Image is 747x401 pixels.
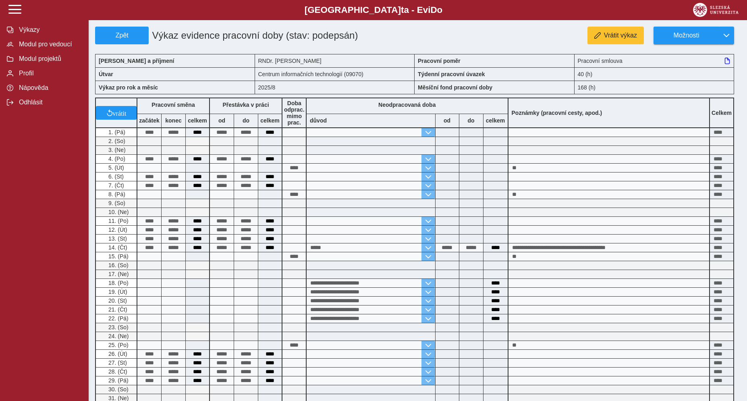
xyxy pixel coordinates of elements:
span: 23. (So) [107,324,129,330]
span: Modul projektů [17,55,82,62]
b: do [459,117,483,124]
span: D [430,5,437,15]
b: celkem [258,117,282,124]
b: Výkaz pro rok a měsíc [99,84,158,91]
span: 1. (Pá) [107,129,125,135]
span: 21. (Čt) [107,306,127,313]
b: celkem [483,117,508,124]
button: vrátit [96,106,137,120]
span: 15. (Pá) [107,253,129,260]
span: Odhlásit [17,99,82,106]
b: [GEOGRAPHIC_DATA] a - Evi [24,5,723,15]
span: 16. (So) [107,262,129,268]
span: 28. (Čt) [107,368,127,375]
span: 5. (Út) [107,164,124,171]
div: Pracovní smlouva [575,54,735,67]
span: Profil [17,70,82,77]
span: 20. (St) [107,297,127,304]
b: [PERSON_NAME] a příjmení [99,58,174,64]
img: logo_web_su.png [693,3,739,17]
span: 2. (So) [107,138,125,144]
div: RNDr. [PERSON_NAME] [255,54,415,67]
span: 29. (Pá) [107,377,129,384]
span: 22. (Pá) [107,315,129,322]
span: 17. (Ne) [107,271,129,277]
span: t [401,5,404,15]
b: Pracovní směna [151,102,195,108]
span: Modul pro vedoucí [17,41,82,48]
button: Vrátit výkaz [587,27,644,44]
b: konec [162,117,185,124]
span: 13. (St) [107,235,127,242]
span: 25. (Po) [107,342,129,348]
span: 30. (So) [107,386,129,393]
b: Týdenní pracovní úvazek [418,71,485,77]
span: 10. (Ne) [107,209,129,215]
span: 11. (Po) [107,218,129,224]
button: Zpět [95,27,149,44]
b: do [234,117,258,124]
div: 40 (h) [575,67,735,81]
span: 6. (St) [107,173,124,180]
span: 8. (Pá) [107,191,125,197]
span: 24. (Ne) [107,333,129,339]
span: 12. (Út) [107,226,127,233]
b: Pracovní poměr [418,58,461,64]
b: Měsíční fond pracovní doby [418,84,492,91]
span: 27. (St) [107,359,127,366]
span: Výkazy [17,26,82,33]
span: o [437,5,443,15]
h1: Výkaz evidence pracovní doby (stav: podepsán) [149,27,364,44]
span: 4. (Po) [107,156,125,162]
b: Útvar [99,71,113,77]
span: Možnosti [660,32,712,39]
span: 14. (Čt) [107,244,127,251]
button: Možnosti [654,27,719,44]
div: 168 (h) [575,81,735,94]
span: Vrátit výkaz [604,32,637,39]
b: Poznámky (pracovní cesty, apod.) [508,110,606,116]
span: vrátit [113,110,127,116]
span: 26. (Út) [107,351,127,357]
b: Přestávka v práci [222,102,269,108]
b: Doba odprac. mimo prac. [284,100,305,126]
b: Celkem [712,110,732,116]
b: Neodpracovaná doba [378,102,436,108]
b: začátek [137,117,161,124]
div: 2025/8 [255,81,415,94]
div: Centrum informačních technologií (09070) [255,67,415,81]
span: Nápověda [17,84,82,91]
span: 18. (Po) [107,280,129,286]
span: 7. (Čt) [107,182,124,189]
b: od [436,117,459,124]
span: 19. (Út) [107,289,127,295]
span: 9. (So) [107,200,125,206]
b: důvod [310,117,327,124]
b: celkem [186,117,209,124]
b: od [210,117,234,124]
span: 3. (Ne) [107,147,126,153]
span: Zpět [99,32,145,39]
